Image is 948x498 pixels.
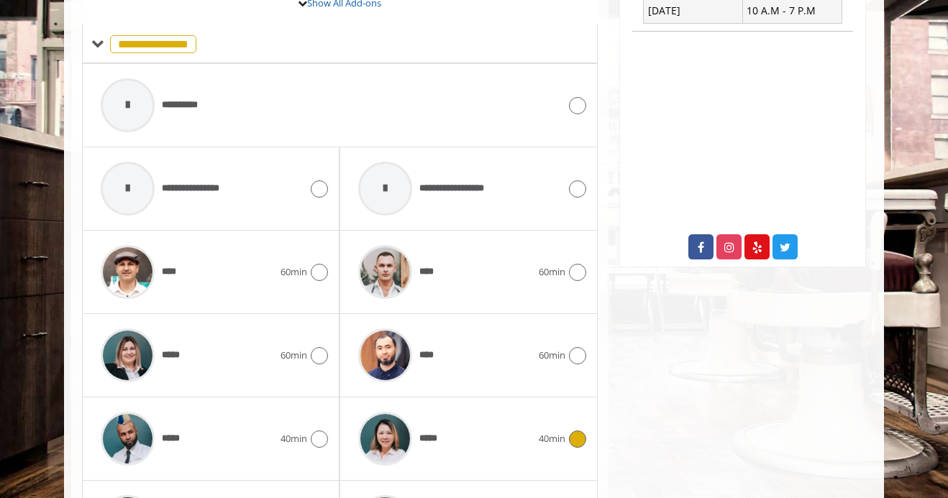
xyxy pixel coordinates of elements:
span: 40min [539,431,565,446]
span: 40min [281,431,307,446]
span: 60min [281,348,307,363]
span: 60min [539,348,565,363]
span: 60min [539,264,565,280]
span: 60min [281,264,307,280]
